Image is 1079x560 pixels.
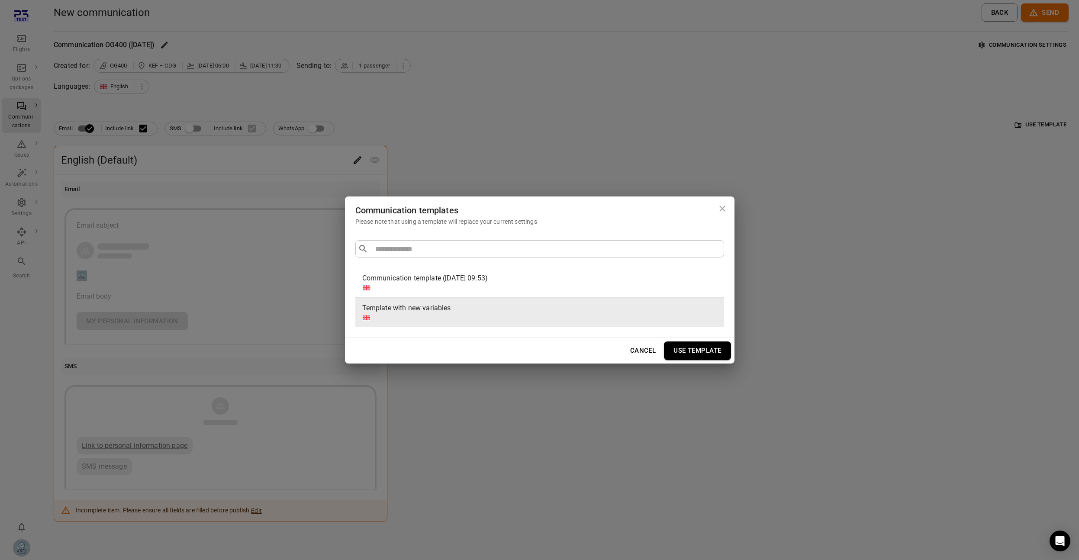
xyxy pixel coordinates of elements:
div: Communication templates [355,203,724,217]
div: Communication template ([DATE] 09:53) [355,268,724,297]
div: Open Intercom Messenger [1050,531,1070,551]
div: Template with new variables [355,298,724,327]
button: Cancel [625,341,661,360]
div: Please note that using a template will replace your current settings [355,217,724,226]
button: Use template [664,341,731,360]
div: Template with new variables [362,303,714,313]
div: Communication template ([DATE] 09:53) [362,273,714,283]
button: Close dialog [714,200,731,217]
